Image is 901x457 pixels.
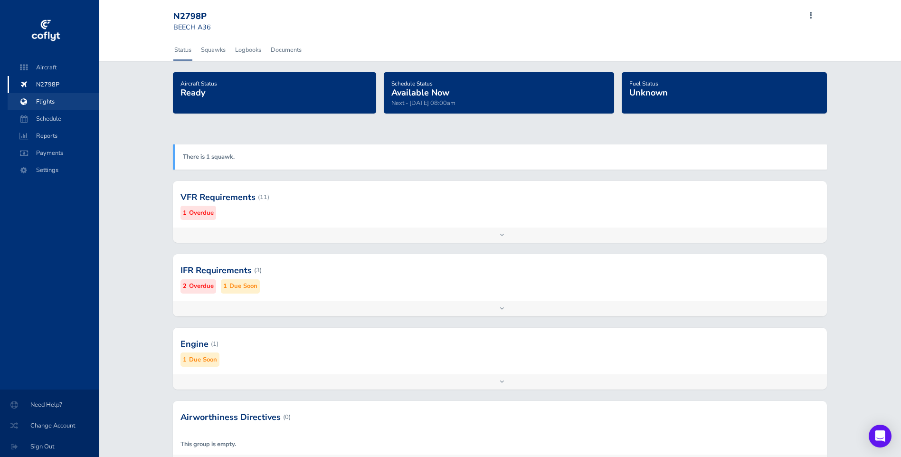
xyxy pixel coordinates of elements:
a: Schedule StatusAvailable Now [391,77,449,99]
span: Fuel Status [629,80,658,87]
a: Logbooks [234,39,262,60]
strong: This group is empty. [180,440,236,448]
span: Schedule [17,110,89,127]
span: Aircraft [17,59,89,76]
div: N2798P [173,11,242,22]
span: Available Now [391,87,449,98]
span: Reports [17,127,89,144]
small: Overdue [189,281,214,291]
small: BEECH A36 [173,22,211,32]
span: Payments [17,144,89,162]
div: Open Intercom Messenger [869,425,892,447]
span: N2798P [17,76,89,93]
span: Need Help? [11,396,87,413]
a: Status [173,39,192,60]
span: Aircraft Status [180,80,217,87]
small: Due Soon [189,355,217,365]
small: Overdue [189,208,214,218]
a: Squawks [200,39,227,60]
span: Next - [DATE] 08:00am [391,99,455,107]
span: Change Account [11,417,87,434]
span: Schedule Status [391,80,433,87]
a: Documents [270,39,303,60]
span: Flights [17,93,89,110]
span: Unknown [629,87,668,98]
img: coflyt logo [30,17,61,45]
span: Settings [17,162,89,179]
span: Ready [180,87,205,98]
a: There is 1 squawk. [183,152,235,161]
small: Due Soon [229,281,257,291]
span: Sign Out [11,438,87,455]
